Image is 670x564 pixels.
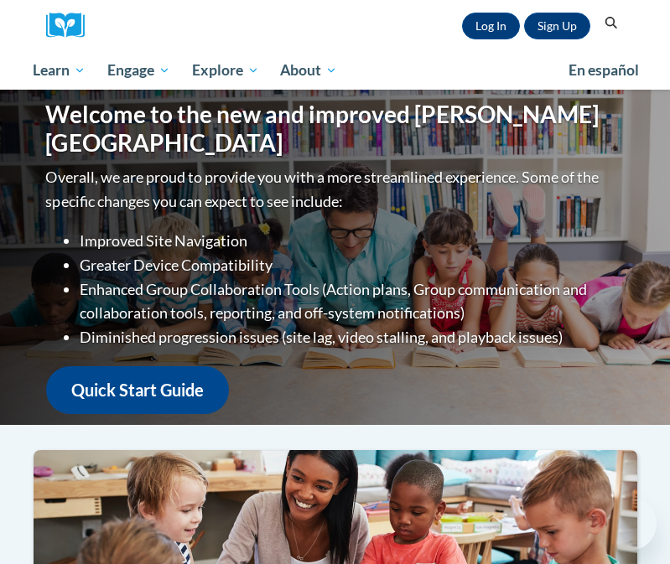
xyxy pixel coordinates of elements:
div: Main menu [21,51,650,90]
p: Overall, we are proud to provide you with a more streamlined experience. Some of the specific cha... [46,165,625,214]
span: Explore [192,60,259,80]
li: Diminished progression issues (site lag, video stalling, and playback issues) [80,325,625,349]
img: Logo brand [46,13,96,39]
a: Explore [181,51,270,90]
li: Enhanced Group Collaboration Tools (Action plans, Group communication and collaboration tools, re... [80,277,625,326]
span: Engage [107,60,170,80]
a: Log In [462,13,520,39]
button: Search [599,13,624,34]
a: Quick Start Guide [46,366,229,414]
li: Greater Device Compatibility [80,253,625,277]
h1: Welcome to the new and improved [PERSON_NAME][GEOGRAPHIC_DATA] [46,101,625,157]
span: About [280,60,337,80]
span: En español [569,61,639,79]
a: En español [558,53,650,88]
a: Learn [23,51,97,90]
span: Learn [33,60,86,80]
li: Improved Site Navigation [80,229,625,253]
a: Cox Campus [46,13,96,39]
a: About [269,51,348,90]
iframe: Button to launch messaging window [603,497,657,551]
a: Register [524,13,590,39]
a: Engage [96,51,181,90]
